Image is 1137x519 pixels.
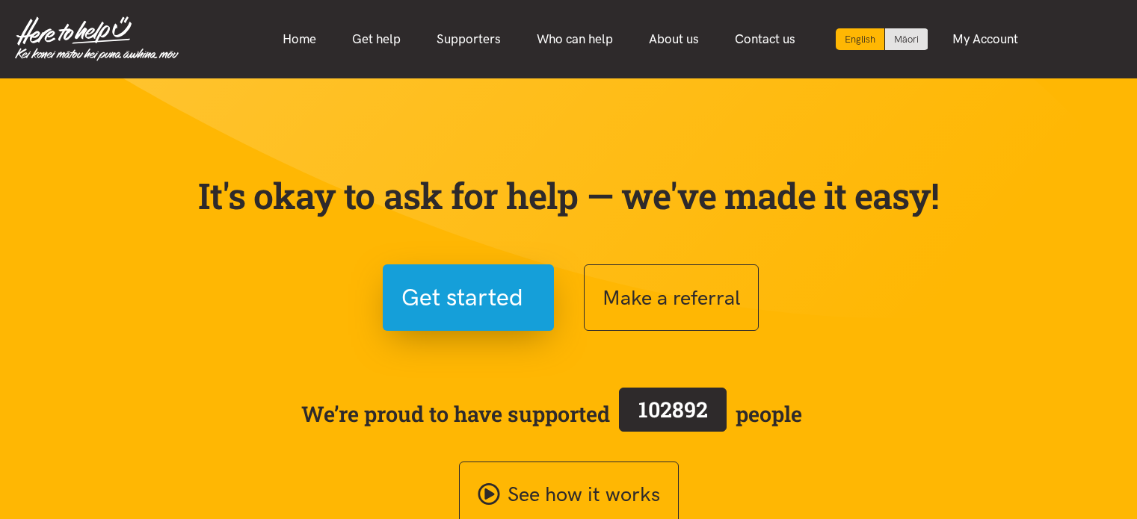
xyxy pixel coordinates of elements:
[631,23,717,55] a: About us
[383,264,554,331] button: Get started
[717,23,813,55] a: Contact us
[638,395,708,423] span: 102892
[419,23,519,55] a: Supporters
[15,16,179,61] img: Home
[301,385,802,443] span: We’re proud to have supported people
[836,28,928,50] div: Language toggle
[265,23,334,55] a: Home
[610,385,736,443] a: 102892
[584,264,759,331] button: Make a referral
[401,279,523,317] span: Get started
[334,23,419,55] a: Get help
[836,28,885,50] div: Current language
[885,28,928,50] a: Switch to Te Reo Māori
[934,23,1036,55] a: My Account
[195,174,943,217] p: It's okay to ask for help — we've made it easy!
[519,23,631,55] a: Who can help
